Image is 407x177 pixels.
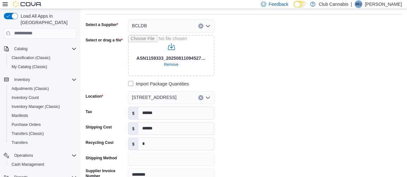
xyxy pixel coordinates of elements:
label: $ [128,122,138,135]
label: $ [128,138,138,150]
p: | [351,0,352,8]
label: Import Package Quantities [128,80,189,88]
span: Remove [164,62,179,67]
button: Catalog [1,44,79,53]
span: Catalog [12,45,77,53]
p: [PERSON_NAME] [365,0,402,8]
span: My Catalog (Classic) [12,64,47,69]
span: Transfers (Classic) [9,130,77,137]
span: Cash Management [9,161,77,168]
label: Shipping Cost [86,125,112,130]
button: Classification (Classic) [6,53,79,62]
button: Operations [12,152,36,159]
p: Club Cannabis [319,0,348,8]
button: Adjustments (Classic) [6,84,79,93]
span: Inventory Manager (Classic) [12,104,60,109]
button: Clear input [198,23,203,29]
button: Clear input [198,95,203,100]
span: BCLDB [132,22,147,30]
span: Inventory [12,76,77,84]
button: Transfers (Classic) [6,129,79,138]
span: Inventory Count [9,94,77,102]
a: Inventory Count [9,94,42,102]
button: Inventory [12,76,32,84]
span: Inventory [14,77,30,82]
a: Manifests [9,112,31,119]
span: Transfers [12,140,28,145]
span: Adjustments (Classic) [12,86,49,91]
button: Inventory [1,75,79,84]
button: Clear selected files [162,61,181,68]
span: Load All Apps in [GEOGRAPHIC_DATA] [18,13,77,26]
button: Inventory Manager (Classic) [6,102,79,111]
span: Transfers [9,139,77,146]
button: My Catalog (Classic) [6,62,79,71]
button: Manifests [6,111,79,120]
span: Classification (Classic) [9,54,77,62]
span: [STREET_ADDRESS] [132,93,176,101]
span: Manifests [12,113,28,118]
label: $ [128,107,138,119]
label: Tax [86,109,92,114]
a: My Catalog (Classic) [9,63,50,71]
label: Select a Supplier [86,22,118,27]
span: Classification (Classic) [12,55,51,60]
input: Dark Mode [293,1,307,8]
span: Cash Management [12,162,44,167]
a: Transfers [9,139,30,146]
label: Select or drag a file [86,38,123,43]
span: Manifests [9,112,77,119]
a: Transfers (Classic) [9,130,46,137]
div: Mavis Upson [355,0,362,8]
label: Location [86,94,103,99]
span: Catalog [14,46,27,51]
a: Adjustments (Classic) [9,85,51,93]
button: Cash Management [6,160,79,169]
button: Transfers [6,138,79,147]
input: Use aria labels when no actual label is in use [128,35,214,76]
span: My Catalog (Classic) [9,63,77,71]
button: Open list of options [205,23,210,29]
span: Purchase Orders [9,121,77,128]
button: Inventory Count [6,93,79,102]
span: Feedback [269,1,288,7]
span: Inventory Manager (Classic) [9,103,77,111]
a: Classification (Classic) [9,54,53,62]
a: Purchase Orders [9,121,43,128]
a: Cash Management [9,161,47,168]
span: Purchase Orders [12,122,41,127]
span: Operations [12,152,77,159]
button: Operations [1,151,79,160]
img: Cova [13,1,42,7]
span: Transfers (Classic) [12,131,44,136]
label: Shipping Method [86,155,117,161]
a: Inventory Manager (Classic) [9,103,62,111]
button: Catalog [12,45,30,53]
button: Open list of options [205,95,210,100]
span: Operations [14,153,33,158]
label: Recycling Cost [86,140,114,145]
span: MU [356,0,362,8]
span: Adjustments (Classic) [9,85,77,93]
button: Purchase Orders [6,120,79,129]
span: Inventory Count [12,95,39,100]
